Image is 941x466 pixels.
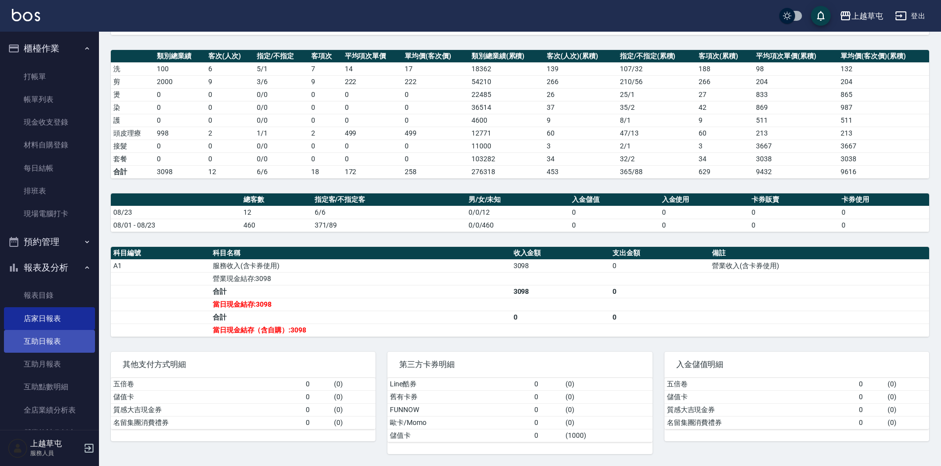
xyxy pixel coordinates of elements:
td: 172 [342,165,403,178]
td: ( 0 ) [331,378,376,391]
td: 當日現金結存（含自購）:3098 [210,324,511,336]
button: 預約管理 [4,229,95,255]
p: 服務人員 [30,449,81,458]
th: 指定客/不指定客 [312,193,466,206]
th: 總客數 [241,193,312,206]
td: 當日現金結存:3098 [210,298,511,311]
td: 276318 [469,165,545,178]
button: 登出 [891,7,929,25]
td: 12 [206,165,254,178]
td: 865 [838,88,929,101]
td: 453 [544,165,617,178]
td: 60 [544,127,617,140]
button: 上越草屯 [836,6,887,26]
td: 18362 [469,62,545,75]
td: 0 [309,114,342,127]
td: 0 [532,429,563,442]
td: ( 0 ) [885,416,929,429]
td: 0 [342,101,403,114]
td: 222 [342,75,403,88]
table: a dense table [111,247,929,337]
td: 869 [753,101,838,114]
td: 107 / 32 [617,62,696,75]
td: 0 [856,403,885,416]
td: 0 / 0 [254,140,309,152]
a: 排班表 [4,180,95,202]
td: ( 0 ) [563,390,653,403]
td: 0 [856,416,885,429]
td: 合計 [111,165,154,178]
td: A1 [111,259,210,272]
td: 204 [753,75,838,88]
td: 儲值卡 [387,429,532,442]
td: 護 [111,114,154,127]
td: 0 [154,140,206,152]
td: ( 1000 ) [563,429,653,442]
td: ( 0 ) [885,378,929,391]
a: 打帳單 [4,65,95,88]
th: 支出金額 [610,247,709,260]
img: Logo [12,9,40,21]
td: 36514 [469,101,545,114]
td: 499 [402,127,469,140]
td: 11000 [469,140,545,152]
td: 17 [402,62,469,75]
td: 0 [839,219,929,232]
td: 18 [309,165,342,178]
td: 32 / 2 [617,152,696,165]
td: 2 [206,127,254,140]
button: 報表及分析 [4,255,95,280]
td: 燙 [111,88,154,101]
td: 0 [511,311,611,324]
td: 213 [838,127,929,140]
a: 現金收支登錄 [4,111,95,134]
td: 60 [696,127,753,140]
td: 258 [402,165,469,178]
th: 收入金額 [511,247,611,260]
td: 8 / 1 [617,114,696,127]
td: 0 [402,114,469,127]
td: 34 [696,152,753,165]
td: 名留集團消費禮券 [111,416,303,429]
td: 08/23 [111,206,241,219]
td: 14 [342,62,403,75]
a: 店家日報表 [4,307,95,330]
td: 0 [610,285,709,298]
td: 6/6 [312,206,466,219]
td: 0 [342,152,403,165]
td: 0 [303,378,331,391]
td: 0 [402,101,469,114]
td: 0 [532,390,563,403]
td: 833 [753,88,838,101]
td: 0 [206,101,254,114]
td: 0 [856,378,885,391]
th: 男/女/未知 [466,193,569,206]
th: 客項次 [309,50,342,63]
td: 9 [544,114,617,127]
td: 0 [309,88,342,101]
img: Person [8,438,28,458]
td: 0 [309,152,342,165]
td: ( 0 ) [885,403,929,416]
td: 2 / 1 [617,140,696,152]
td: 26 [544,88,617,101]
td: 3 [696,140,753,152]
td: 139 [544,62,617,75]
td: 98 [753,62,838,75]
td: 3 [544,140,617,152]
td: 188 [696,62,753,75]
td: 五倍卷 [111,378,303,391]
td: 套餐 [111,152,154,165]
td: 質感大吉現金券 [111,403,303,416]
td: 染 [111,101,154,114]
span: 入金儲值明細 [676,360,917,370]
td: 9 [206,75,254,88]
td: 0 / 0 [254,88,309,101]
td: 987 [838,101,929,114]
td: 9 [309,75,342,88]
td: 25 / 1 [617,88,696,101]
td: 營業收入(含卡券使用) [709,259,929,272]
a: 全店業績分析表 [4,399,95,421]
a: 互助點數明細 [4,375,95,398]
td: 42 [696,101,753,114]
